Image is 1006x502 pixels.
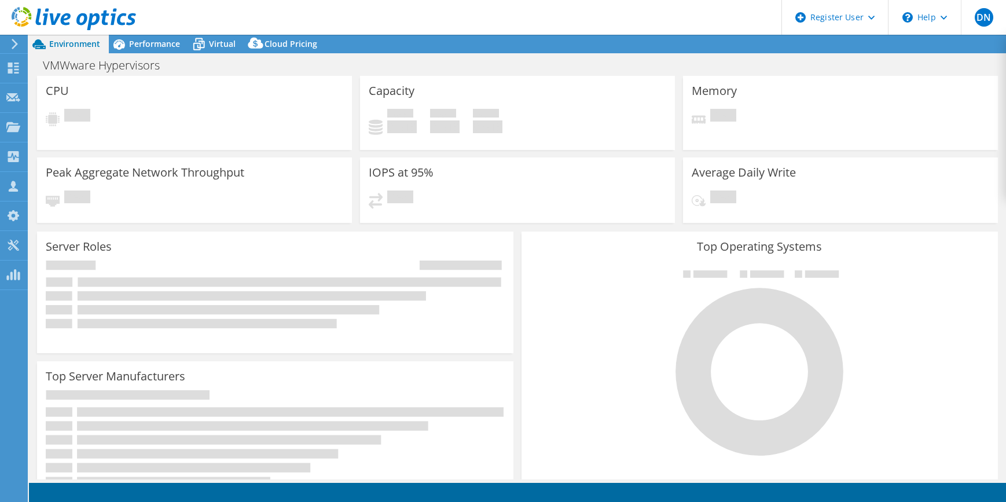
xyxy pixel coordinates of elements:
span: Performance [129,38,180,49]
h3: Capacity [369,85,414,97]
span: Pending [64,190,90,206]
span: Pending [710,190,736,206]
h3: Peak Aggregate Network Throughput [46,166,244,179]
svg: \n [902,12,913,23]
span: Free [430,109,456,120]
span: Total [473,109,499,120]
h3: Memory [692,85,737,97]
h3: Top Server Manufacturers [46,370,185,383]
span: Environment [49,38,100,49]
span: Used [387,109,413,120]
h3: Top Operating Systems [530,240,989,253]
h4: 0 GiB [387,120,417,133]
h3: IOPS at 95% [369,166,434,179]
span: Virtual [209,38,236,49]
h3: Average Daily Write [692,166,796,179]
span: DN [975,8,993,27]
h3: Server Roles [46,240,112,253]
h4: 0 GiB [430,120,460,133]
span: Pending [710,109,736,124]
span: Pending [387,190,413,206]
h1: VMWware Hypervisors [38,59,178,72]
h4: 0 GiB [473,120,502,133]
h3: CPU [46,85,69,97]
span: Cloud Pricing [265,38,317,49]
span: Pending [64,109,90,124]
